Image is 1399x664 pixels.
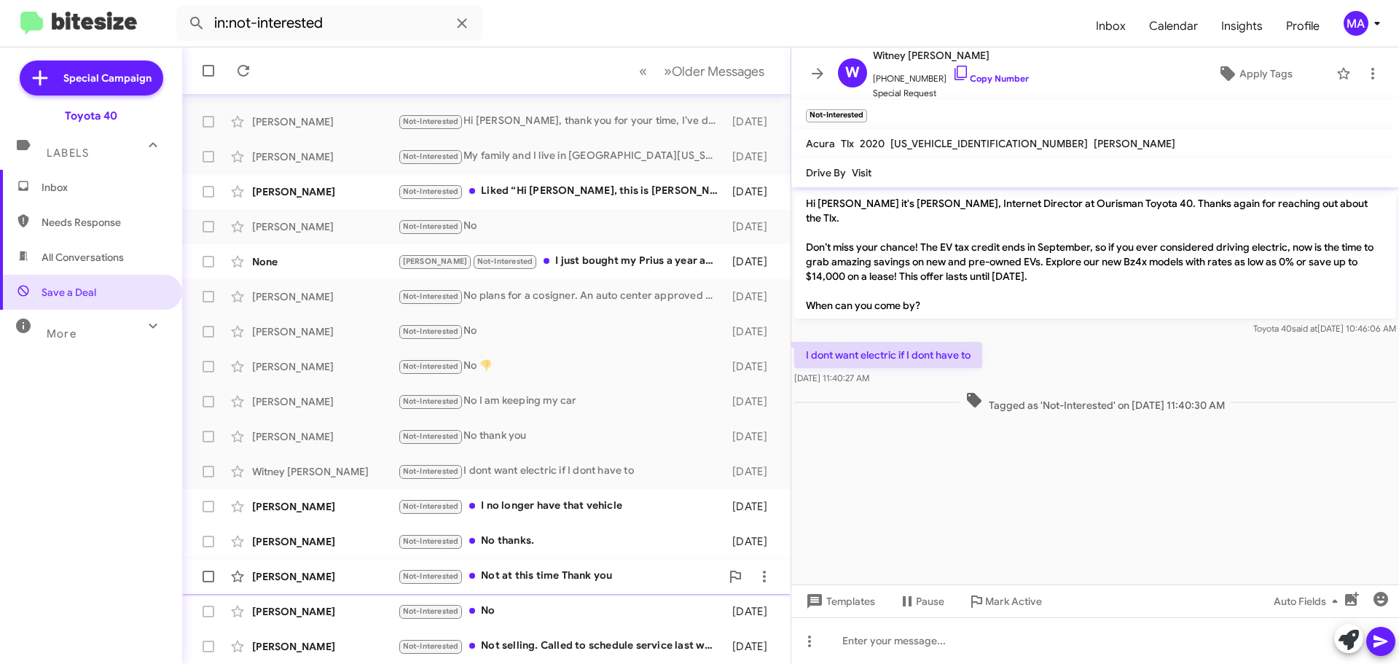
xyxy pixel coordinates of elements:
[1084,5,1137,47] a: Inbox
[916,588,944,614] span: Pause
[398,463,725,480] div: I dont want electric if I dont have to
[403,397,459,406] span: Not-Interested
[873,86,1029,101] span: Special Request
[176,6,482,41] input: Search
[403,327,459,336] span: Not-Interested
[252,149,398,164] div: [PERSON_NAME]
[841,137,854,150] span: Tlx
[806,109,867,122] small: Not-Interested
[860,137,885,150] span: 2020
[1137,5,1210,47] a: Calendar
[952,73,1029,84] a: Copy Number
[403,431,459,441] span: Not-Interested
[1344,11,1368,36] div: MA
[252,289,398,304] div: [PERSON_NAME]
[477,257,533,266] span: Not-Interested
[725,149,779,164] div: [DATE]
[403,152,459,161] span: Not-Interested
[725,219,779,234] div: [DATE]
[725,254,779,269] div: [DATE]
[403,117,459,126] span: Not-Interested
[887,588,956,614] button: Pause
[403,501,459,511] span: Not-Interested
[252,254,398,269] div: None
[252,324,398,339] div: [PERSON_NAME]
[398,498,725,515] div: I no longer have that vehicle
[1274,588,1344,614] span: Auto Fields
[1253,323,1396,334] span: Toyota 40 [DATE] 10:46:06 AM
[725,499,779,514] div: [DATE]
[725,429,779,444] div: [DATE]
[398,148,725,165] div: My family and I live in [GEOGRAPHIC_DATA][US_STATE] for a year now. Also,thanks for your message,...
[725,114,779,129] div: [DATE]
[47,327,77,340] span: More
[398,428,725,445] div: No thank you
[403,257,468,266] span: [PERSON_NAME]
[403,292,459,301] span: Not-Interested
[398,218,725,235] div: No
[398,393,725,410] div: No I am keeping my car
[403,187,459,196] span: Not-Interested
[791,588,887,614] button: Templates
[631,56,773,86] nav: Page navigation example
[985,588,1042,614] span: Mark Active
[956,588,1054,614] button: Mark Active
[65,109,117,123] div: Toyota 40
[252,184,398,199] div: [PERSON_NAME]
[252,639,398,654] div: [PERSON_NAME]
[403,536,459,546] span: Not-Interested
[725,359,779,374] div: [DATE]
[42,180,165,195] span: Inbox
[252,219,398,234] div: [PERSON_NAME]
[1331,11,1383,36] button: MA
[639,62,647,80] span: «
[398,323,725,340] div: No
[63,71,152,85] span: Special Campaign
[664,62,672,80] span: »
[252,394,398,409] div: [PERSON_NAME]
[873,64,1029,86] span: [PHONE_NUMBER]
[398,358,725,375] div: No 👎
[1274,5,1331,47] a: Profile
[252,429,398,444] div: [PERSON_NAME]
[803,588,875,614] span: Templates
[403,466,459,476] span: Not-Interested
[47,147,89,160] span: Labels
[403,571,459,581] span: Not-Interested
[252,359,398,374] div: [PERSON_NAME]
[403,606,459,616] span: Not-Interested
[1239,60,1293,87] span: Apply Tags
[252,114,398,129] div: [PERSON_NAME]
[252,464,398,479] div: Witney [PERSON_NAME]
[398,253,725,270] div: I just bought my Prius a year ago No thanks
[655,56,773,86] button: Next
[794,342,982,368] p: I dont want electric if I dont have to
[42,250,124,265] span: All Conversations
[42,215,165,230] span: Needs Response
[1180,60,1329,87] button: Apply Tags
[672,63,764,79] span: Older Messages
[252,499,398,514] div: [PERSON_NAME]
[890,137,1088,150] span: [US_VEHICLE_IDENTIFICATION_NUMBER]
[398,288,725,305] div: No plans for a cosigner. An auto center approved me but I am not interested. I wish you guys had ...
[845,61,860,85] span: W
[725,639,779,654] div: [DATE]
[403,641,459,651] span: Not-Interested
[1262,588,1355,614] button: Auto Fields
[725,604,779,619] div: [DATE]
[1094,137,1175,150] span: [PERSON_NAME]
[403,222,459,231] span: Not-Interested
[398,183,725,200] div: Liked “Hi [PERSON_NAME], this is [PERSON_NAME] at Ourisman Toyota 40. We're interested in buying ...
[806,166,846,179] span: Drive By
[398,603,725,620] div: No
[873,47,1029,64] span: Witney [PERSON_NAME]
[725,394,779,409] div: [DATE]
[398,568,721,585] div: Not at this time Thank you
[403,362,459,371] span: Not-Interested
[398,113,725,130] div: Hi [PERSON_NAME], thank you for your time, I’ve decided to buy the car elsewhere. Best of luck to...
[852,166,871,179] span: Visit
[960,391,1231,413] span: Tagged as 'Not-Interested' on [DATE] 11:40:30 AM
